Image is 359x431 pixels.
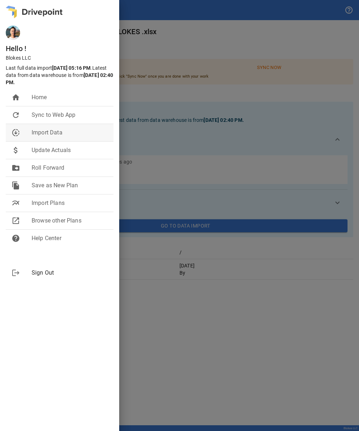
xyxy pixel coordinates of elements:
span: Import Data [32,128,108,137]
span: help [11,234,20,243]
img: logo [6,6,62,18]
span: drive_file_move [11,164,20,172]
h6: Hello ! [6,43,119,54]
span: open_in_new [11,216,20,225]
img: ACg8ocKE9giTFNJKM8iRWrWyCw4o0qiviMJJ4rD5hAUvyykpeg=s96-c [6,26,20,40]
span: file_copy [11,181,20,190]
span: refresh [11,111,20,119]
span: Sign Out [32,269,108,277]
span: Update Actuals [32,146,108,155]
p: Last full data import . Latest data from data warehouse is from [6,64,116,86]
span: downloading [11,128,20,137]
span: Roll Forward [32,164,108,172]
span: Save as New Plan [32,181,108,190]
b: [DATE] 05:16 PM [52,65,90,71]
span: Help Center [32,234,108,243]
span: home [11,93,20,102]
p: Blokes LLC [6,54,119,61]
span: logout [11,269,20,277]
span: attach_money [11,146,20,155]
span: Sync to Web App [32,111,108,119]
span: Import Plans [32,199,108,207]
span: Browse other Plans [32,216,108,225]
span: multiline_chart [11,199,20,207]
span: Home [32,93,108,102]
